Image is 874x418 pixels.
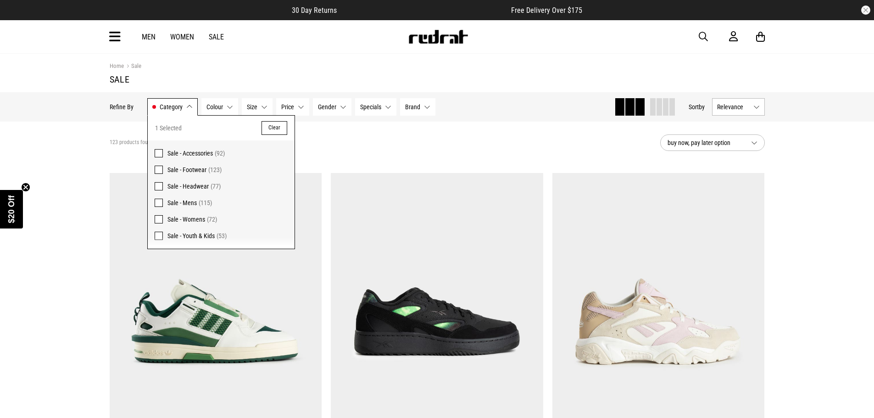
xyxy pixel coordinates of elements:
span: Sale - Headwear [167,183,209,190]
a: Sale [209,33,224,41]
span: Category [160,103,183,111]
span: Sale - Footwear [167,166,206,173]
button: Relevance [712,98,765,116]
button: Size [242,98,273,116]
button: Open LiveChat chat widget [7,4,35,31]
h1: Sale [110,74,765,85]
span: Free Delivery Over $175 [511,6,582,15]
span: (53) [217,232,227,240]
button: buy now, pay later option [660,134,765,151]
a: Sale [124,62,141,71]
button: Gender [313,98,351,116]
button: Sortby [689,101,705,112]
button: Category [147,98,198,116]
span: Size [247,103,257,111]
img: Redrat logo [408,30,468,44]
span: by [699,103,705,111]
span: 30 Day Returns [292,6,337,15]
span: Sale - Womens [167,216,205,223]
button: Colour [201,98,238,116]
button: Brand [400,98,435,116]
span: (92) [215,150,225,157]
p: Refine By [110,103,134,111]
button: Price [276,98,309,116]
span: Price [281,103,294,111]
button: Clear [262,121,287,135]
span: Specials [360,103,381,111]
span: (115) [199,199,212,206]
span: 123 products found [110,139,153,146]
span: $20 Off [7,195,16,223]
span: Brand [405,103,420,111]
button: Close teaser [21,183,30,192]
span: Sale - Youth & Kids [167,232,215,240]
span: 1 Selected [155,123,182,134]
span: (77) [211,183,221,190]
span: (123) [208,166,222,173]
button: Specials [355,98,396,116]
span: Relevance [717,103,750,111]
span: Colour [206,103,223,111]
span: Gender [318,103,336,111]
a: Women [170,33,194,41]
span: buy now, pay later option [668,137,744,148]
a: Home [110,62,124,69]
span: Sale - Mens [167,199,197,206]
span: Sale - Accessories [167,150,213,157]
iframe: Customer reviews powered by Trustpilot [355,6,493,15]
span: (72) [207,216,217,223]
a: Men [142,33,156,41]
div: Category [147,115,295,249]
